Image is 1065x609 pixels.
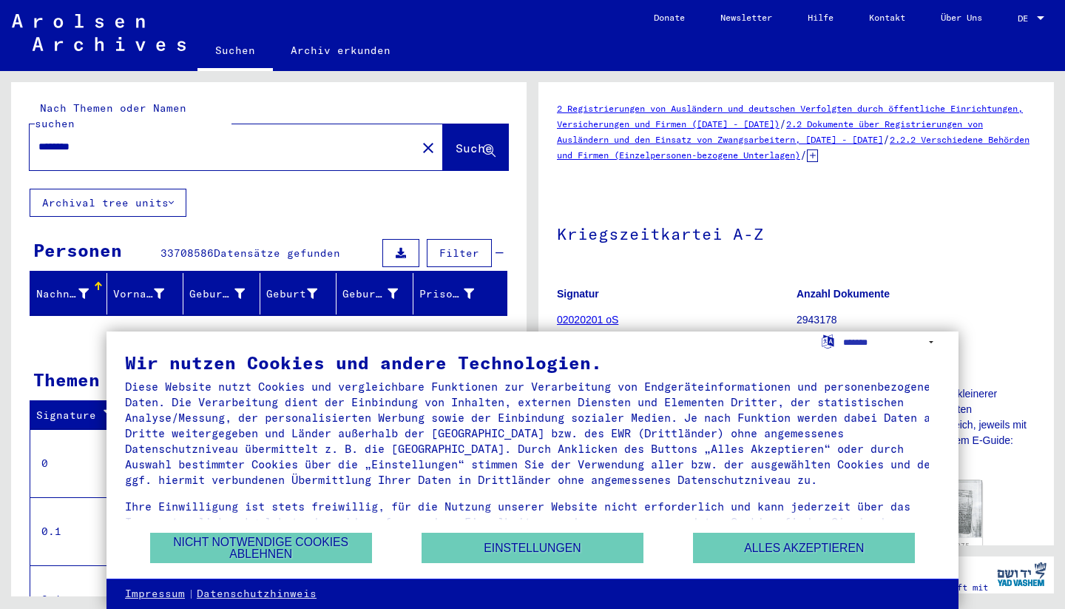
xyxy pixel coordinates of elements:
div: Ihre Einwilligung ist stets freiwillig, für die Nutzung unserer Website nicht erforderlich und ka... [125,499,940,545]
div: Signature [36,408,121,423]
a: Impressum [125,587,185,602]
button: Nicht notwendige Cookies ablehnen [150,533,372,563]
span: Filter [439,246,479,260]
button: Archival tree units [30,189,186,217]
mat-header-cell: Geburtsdatum [337,273,413,314]
a: Archiv erkunden [273,33,408,68]
label: Sprache auswählen [820,334,836,348]
div: Nachname [36,282,107,306]
span: Datensätze gefunden [214,246,340,260]
td: 0 [30,429,132,497]
div: Geburtsname [189,286,245,302]
div: Geburtsdatum [342,286,398,302]
button: Filter [427,239,492,267]
div: Geburtsdatum [342,282,416,306]
div: Prisoner # [419,286,475,302]
p: 2943178 [797,312,1035,328]
div: Diese Website nutzt Cookies und vergleichbare Funktionen zur Verarbeitung von Endgeräteinformatio... [125,379,940,488]
h1: Kriegszeitkartei A-Z [557,200,1035,265]
mat-icon: close [419,139,437,157]
div: Geburtsname [189,282,263,306]
b: Anzahl Dokumente [797,288,890,300]
span: / [780,117,786,130]
mat-header-cell: Geburtsname [183,273,260,314]
span: DE [1018,13,1034,24]
div: Prisoner # [419,282,493,306]
a: 02020201 oS [557,314,618,326]
div: Signature [36,404,135,428]
b: Signatur [557,288,599,300]
mat-header-cell: Prisoner # [413,273,507,314]
div: Nachname [36,286,89,302]
div: Geburt‏ [266,282,337,306]
mat-header-cell: Nachname [30,273,107,314]
div: Vorname [113,286,165,302]
div: Vorname [113,282,183,306]
span: 33708586 [160,246,214,260]
button: Clear [413,132,443,162]
img: yv_logo.png [994,556,1049,593]
select: Sprache auswählen [843,332,940,353]
a: Datenschutzhinweis [197,587,317,602]
div: Wir nutzen Cookies und andere Technologien. [125,354,940,371]
div: Personen [33,237,122,263]
button: Einstellungen [422,533,643,563]
a: 2 Registrierungen von Ausländern und deutschen Verfolgten durch öffentliche Einrichtungen, Versic... [557,103,1023,129]
a: Suchen [197,33,273,71]
div: Geburt‏ [266,286,318,302]
mat-header-cell: Vorname [107,273,184,314]
button: Alles akzeptieren [693,533,915,563]
mat-header-cell: Geburt‏ [260,273,337,314]
span: / [883,132,890,146]
div: Themen [33,366,100,393]
mat-label: Nach Themen oder Namen suchen [35,101,186,130]
button: Suche [443,124,508,170]
img: Arolsen_neg.svg [12,14,186,51]
span: Suche [456,141,493,155]
td: 0.1 [30,497,132,565]
span: / [800,148,807,161]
